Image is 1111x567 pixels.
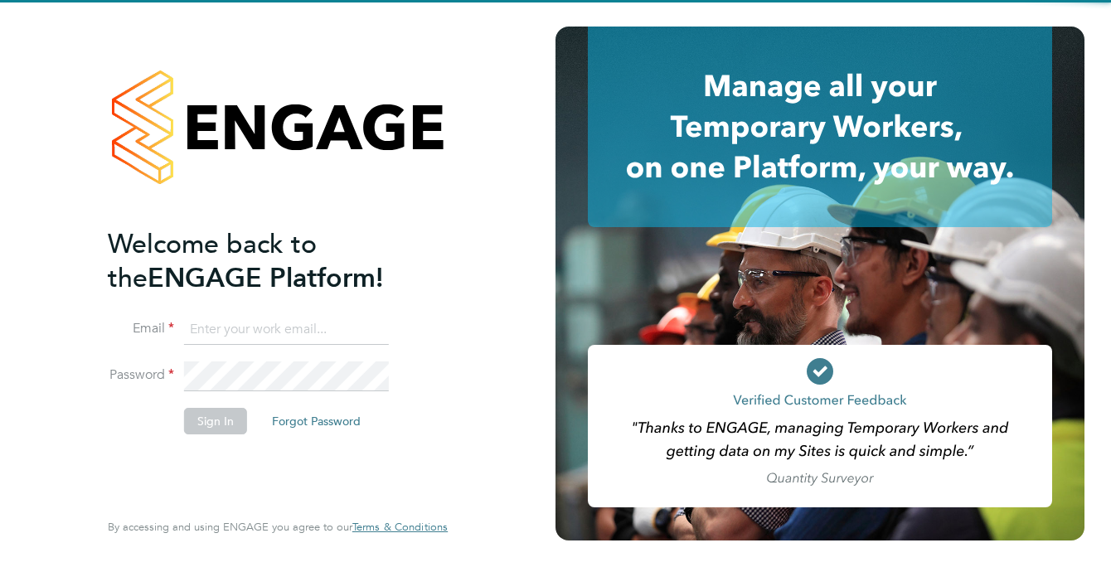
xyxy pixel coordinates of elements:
span: By accessing and using ENGAGE you agree to our [108,520,448,534]
input: Enter your work email... [184,315,389,345]
label: Email [108,320,174,337]
label: Password [108,366,174,384]
span: Terms & Conditions [352,520,448,534]
a: Terms & Conditions [352,521,448,534]
button: Sign In [184,408,247,434]
h2: ENGAGE Platform! [108,227,431,295]
span: Welcome back to the [108,228,317,294]
button: Forgot Password [259,408,374,434]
